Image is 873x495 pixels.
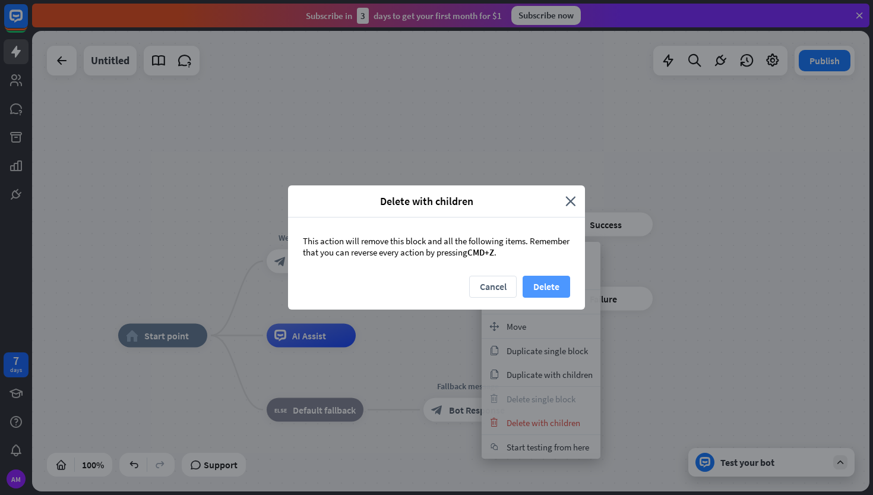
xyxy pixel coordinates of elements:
span: CMD+Z [467,247,494,258]
button: Cancel [469,276,517,298]
span: Delete with children [297,194,556,208]
button: Delete [523,276,570,298]
div: This action will remove this block and all the following items. Remember that you can reverse eve... [288,217,585,276]
i: close [565,194,576,208]
button: Open LiveChat chat widget [10,5,45,40]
